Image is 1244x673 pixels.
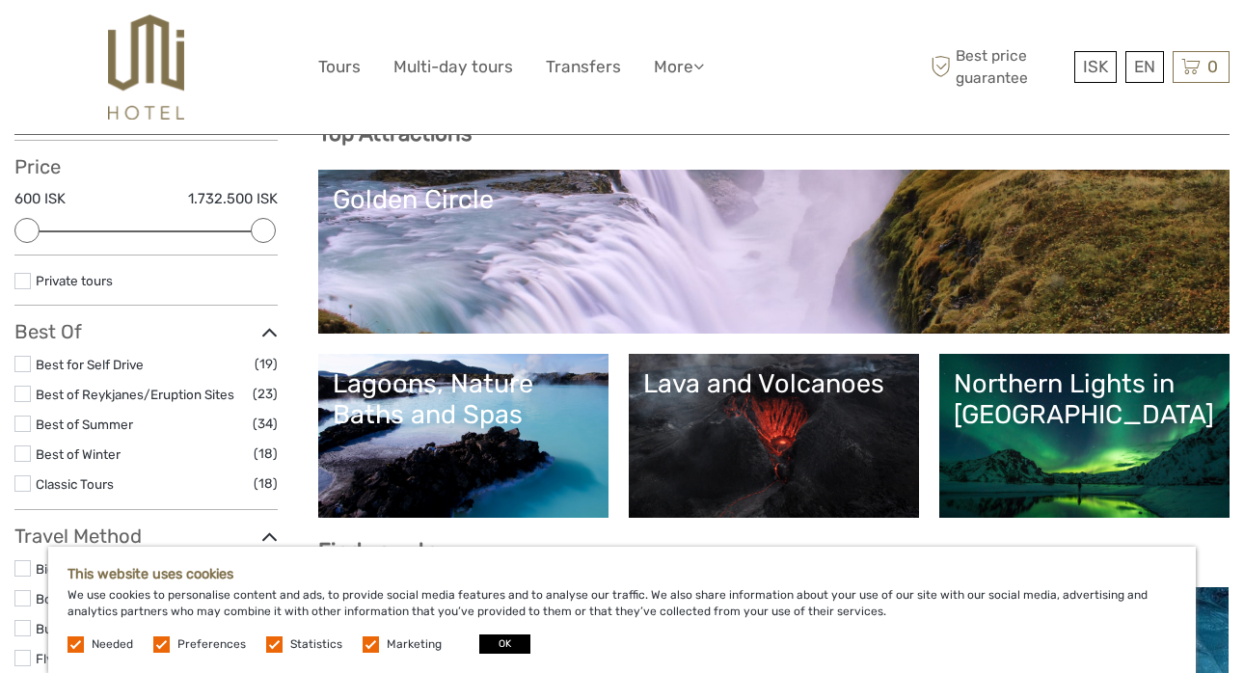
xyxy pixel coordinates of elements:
[546,53,621,81] a: Transfers
[36,476,114,492] a: Classic Tours
[36,446,121,462] a: Best of Winter
[68,566,1176,582] h5: This website uses cookies
[643,368,905,399] div: Lava and Volcanoes
[14,155,278,178] h3: Price
[27,34,218,49] p: We're away right now. Please check back later!
[954,368,1215,431] div: Northern Lights in [GEOGRAPHIC_DATA]
[36,651,71,666] a: Flying
[48,547,1196,673] div: We use cookies to personalise content and ads, to provide social media features and to analyse ou...
[1204,57,1221,76] span: 0
[254,443,278,465] span: (18)
[318,53,361,81] a: Tours
[254,472,278,495] span: (18)
[14,189,66,209] label: 600 ISK
[333,184,1215,319] a: Golden Circle
[92,636,133,653] label: Needed
[290,636,342,653] label: Statistics
[36,591,64,606] a: Boat
[643,368,905,503] a: Lava and Volcanoes
[222,30,245,53] button: Open LiveChat chat widget
[14,320,278,343] h3: Best Of
[253,383,278,405] span: (23)
[255,353,278,375] span: (19)
[333,368,594,431] div: Lagoons, Nature Baths and Spas
[387,636,442,653] label: Marketing
[36,621,59,636] a: Bus
[14,525,278,548] h3: Travel Method
[36,273,113,288] a: Private tours
[1125,51,1164,83] div: EN
[333,368,594,503] a: Lagoons, Nature Baths and Spas
[36,387,234,402] a: Best of Reykjanes/Eruption Sites
[333,184,1215,215] div: Golden Circle
[188,189,278,209] label: 1.732.500 ISK
[1083,57,1108,76] span: ISK
[36,357,144,372] a: Best for Self Drive
[318,538,461,564] b: Find your tour
[654,53,704,81] a: More
[253,413,278,435] span: (34)
[479,634,530,654] button: OK
[177,636,246,653] label: Preferences
[36,417,133,432] a: Best of Summer
[108,14,184,120] img: 526-1e775aa5-7374-4589-9d7e-5793fb20bdfc_logo_big.jpg
[954,368,1215,503] a: Northern Lights in [GEOGRAPHIC_DATA]
[36,561,78,577] a: Bicycle
[926,45,1069,88] span: Best price guarantee
[393,53,513,81] a: Multi-day tours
